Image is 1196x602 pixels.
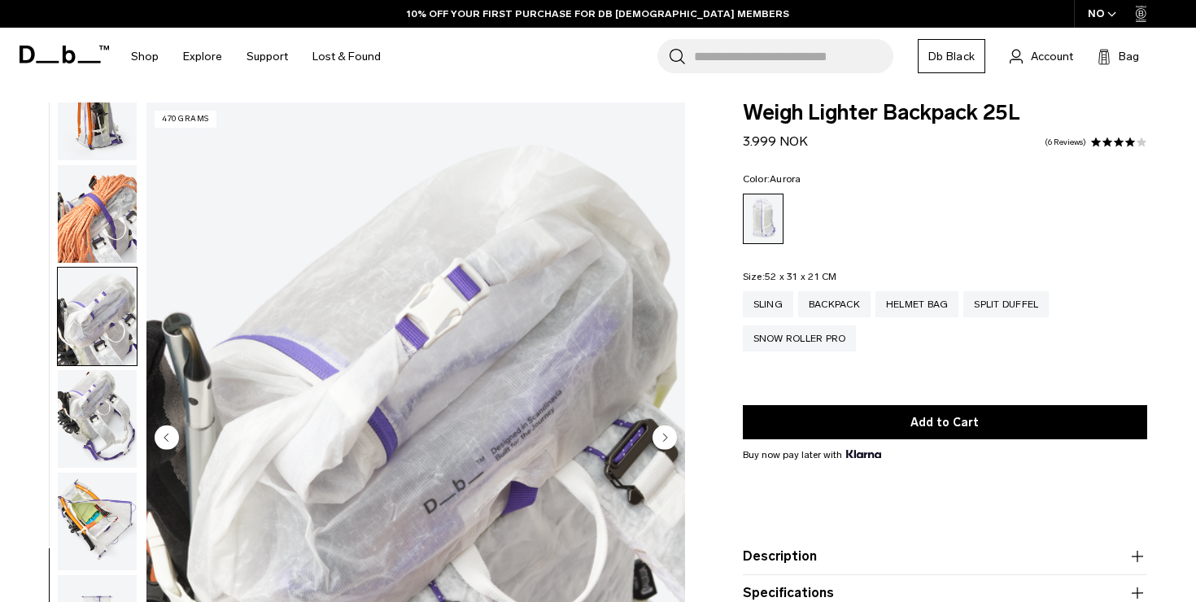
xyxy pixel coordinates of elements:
a: 6 reviews [1045,138,1086,146]
button: Weigh_Lighter_Backpack_25L_14.png [57,472,137,571]
span: Account [1031,48,1073,65]
span: Buy now pay later with [743,447,881,462]
nav: Main Navigation [119,28,393,85]
img: Weigh_Lighter_Backpack_25L_10.png [58,63,137,161]
a: Split Duffel [963,291,1049,317]
button: Weigh_Lighter_Backpack_25L_12.png [57,267,137,366]
button: Next slide [653,425,677,452]
button: Weigh_Lighter_Backpack_25L_11.png [57,164,137,264]
span: Weigh Lighter Backpack 25L [743,103,1147,124]
a: Sling [743,291,793,317]
a: Lost & Found [312,28,381,85]
span: 52 x 31 x 21 CM [765,271,837,282]
img: {"height" => 20, "alt" => "Klarna"} [846,450,881,458]
button: Weigh_Lighter_Backpack_25L_10.png [57,63,137,162]
a: Account [1010,46,1073,66]
button: Add to Cart [743,405,1147,439]
img: Weigh_Lighter_Backpack_25L_13.png [58,370,137,468]
a: Explore [183,28,222,85]
a: Helmet Bag [875,291,959,317]
img: Weigh_Lighter_Backpack_25L_12.png [58,268,137,365]
a: Db Black [918,39,985,73]
a: Aurora [743,194,784,244]
legend: Color: [743,174,801,184]
a: Shop [131,28,159,85]
a: Snow Roller Pro [743,325,857,351]
button: Previous slide [155,425,179,452]
a: Backpack [798,291,871,317]
button: Bag [1098,46,1139,66]
img: Weigh_Lighter_Backpack_25L_11.png [58,165,137,263]
span: Bag [1119,48,1139,65]
a: 10% OFF YOUR FIRST PURCHASE FOR DB [DEMOGRAPHIC_DATA] MEMBERS [407,7,789,21]
a: Support [247,28,288,85]
p: 470 grams [155,111,216,128]
button: Description [743,547,1147,566]
img: Weigh_Lighter_Backpack_25L_14.png [58,473,137,570]
span: 3.999 NOK [743,133,808,149]
legend: Size: [743,272,837,281]
span: Aurora [770,173,801,185]
button: Weigh_Lighter_Backpack_25L_13.png [57,369,137,469]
